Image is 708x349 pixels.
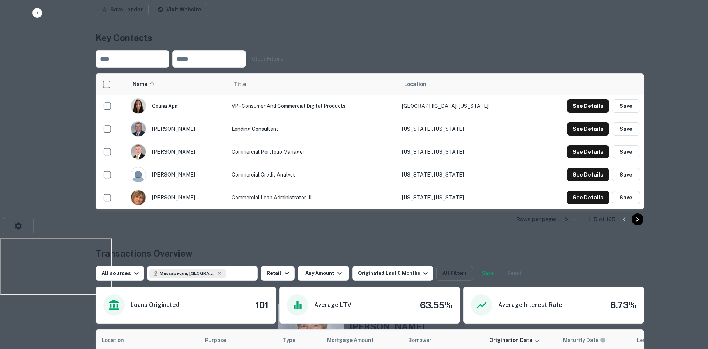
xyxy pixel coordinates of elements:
[398,140,530,163] td: [US_STATE], [US_STATE]
[567,145,609,158] button: See Details
[498,301,562,309] h6: Average Interest Rate
[160,270,215,277] span: Massapequa, [GEOGRAPHIC_DATA], [GEOGRAPHIC_DATA]
[131,121,224,137] div: [PERSON_NAME]
[563,336,615,344] span: Maturity dates displayed may be estimated. Please contact the lender for the most accurate maturi...
[228,163,398,186] td: Commercial Credit Analyst
[131,99,146,113] img: 1618065389272
[398,95,530,117] td: [GEOGRAPHIC_DATA], [US_STATE]
[563,336,606,344] div: Maturity dates displayed may be estimated. Please contact the lender for the most accurate maturi...
[610,298,636,312] h4: 6.73%
[350,320,424,333] h4: [PERSON_NAME]
[256,298,268,312] h4: 101
[131,301,180,309] h6: Loans Originated
[228,117,398,140] td: Lending Consultant
[101,269,141,278] div: All sources
[131,122,146,136] img: 1516964929713
[327,336,383,345] span: Mortgage Amount
[612,145,640,158] button: Save
[567,99,609,113] button: See Details
[567,122,609,136] button: See Details
[131,144,224,160] div: [PERSON_NAME]
[612,122,640,136] button: Save
[632,213,643,225] button: Go to next page
[152,3,207,16] a: Visit Website
[131,144,146,159] img: 1530132641075
[249,52,286,65] button: Clear Filters
[96,74,644,209] div: scrollable content
[133,80,157,89] span: Name
[205,336,236,345] span: Purpose
[131,190,224,205] div: [PERSON_NAME]
[131,190,146,205] img: 1668009417781
[637,336,668,345] span: Lender Type
[131,167,224,182] div: [PERSON_NAME]
[283,336,295,345] span: Type
[404,80,426,89] span: Location
[96,31,644,44] h4: Key Contacts
[489,336,542,345] span: Origination Date
[131,167,146,182] img: 9c8pery4andzj6ohjkjp54ma2
[589,215,615,224] p: 1–5 of 165
[228,186,398,209] td: Commercial Loan Administrator III
[398,186,530,209] td: [US_STATE], [US_STATE]
[298,266,349,281] button: Any Amount
[671,266,708,302] iframe: Chat Widget
[96,247,192,260] h4: Transactions Overview
[503,266,526,281] button: Reset
[228,140,398,163] td: Commercial Portfolio Manager
[612,99,640,113] button: Save
[96,3,149,16] button: Save Lender
[131,98,224,114] div: celina apm
[228,95,398,117] td: VP - Consumer and Commercial Digital Products
[516,215,556,224] p: Rows per page:
[398,117,530,140] td: [US_STATE], [US_STATE]
[261,266,295,281] button: Retail
[436,266,473,281] button: All Filters
[567,191,609,204] button: See Details
[612,168,640,181] button: Save
[234,80,256,89] span: Title
[314,301,351,309] h6: Average LTV
[398,163,530,186] td: [US_STATE], [US_STATE]
[612,191,640,204] button: Save
[567,168,609,181] button: See Details
[420,298,452,312] h4: 63.55%
[476,266,500,281] button: Save your search to get updates of matches that match your search criteria.
[563,336,598,344] h6: Maturity Date
[559,214,577,225] div: 5
[408,336,431,345] span: Borrower
[358,269,430,278] div: Originated Last 6 Months
[102,336,133,345] span: Location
